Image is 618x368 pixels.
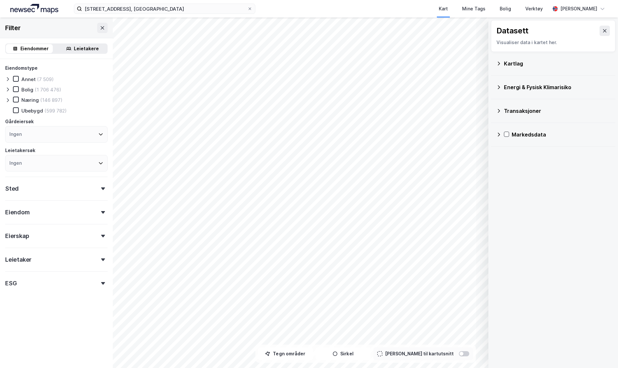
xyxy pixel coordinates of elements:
[5,208,30,216] div: Eiendom
[9,159,22,167] div: Ingen
[5,256,31,264] div: Leietaker
[5,64,38,72] div: Eiendomstype
[385,350,454,358] div: [PERSON_NAME] til kartutsnitt
[5,185,19,193] div: Sted
[20,45,49,53] div: Eiendommer
[5,279,17,287] div: ESG
[258,347,313,360] button: Tegn områder
[21,108,43,114] div: Ubebygd
[496,26,529,36] div: Datasett
[525,5,543,13] div: Verktøy
[560,5,597,13] div: [PERSON_NAME]
[5,232,29,240] div: Eierskap
[44,108,67,114] div: (599 782)
[21,76,36,82] div: Annet
[512,131,610,138] div: Markedsdata
[9,130,22,138] div: Ingen
[37,76,54,82] div: (7 509)
[504,107,610,115] div: Transaksjoner
[40,97,63,103] div: (146 897)
[504,83,610,91] div: Energi & Fysisk Klimarisiko
[74,45,99,53] div: Leietakere
[439,5,448,13] div: Kart
[504,60,610,67] div: Kartlag
[316,347,371,360] button: Sirkel
[462,5,485,13] div: Mine Tags
[5,118,34,125] div: Gårdeiersøk
[5,147,35,154] div: Leietakersøk
[586,337,618,368] iframe: Chat Widget
[21,87,33,93] div: Bolig
[82,4,247,14] input: Søk på adresse, matrikkel, gårdeiere, leietakere eller personer
[21,97,39,103] div: Næring
[500,5,511,13] div: Bolig
[496,39,610,46] div: Visualiser data i kartet her.
[10,4,58,14] img: logo.a4113a55bc3d86da70a041830d287a7e.svg
[35,87,61,93] div: (1 706 476)
[5,23,21,33] div: Filter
